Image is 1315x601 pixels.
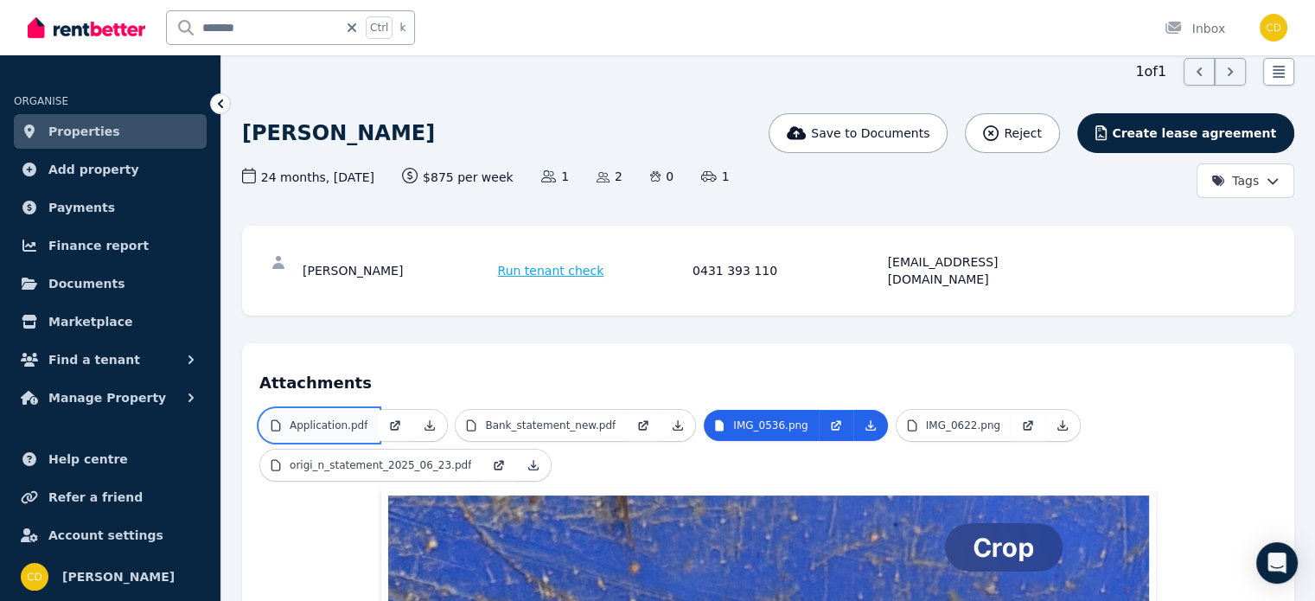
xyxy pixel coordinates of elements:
[897,410,1011,441] a: IMG_0622.png
[402,168,514,186] span: $875 per week
[516,450,551,481] a: Download Attachment
[242,168,374,186] span: 24 months , [DATE]
[48,525,163,546] span: Account settings
[693,253,883,288] div: 0431 393 110
[485,419,616,432] p: Bank_statement_new.pdf
[48,159,139,180] span: Add property
[733,419,808,432] p: IMG_0536.png
[498,262,604,279] span: Run tenant check
[14,228,207,263] a: Finance report
[769,113,948,153] button: Save to Documents
[1165,20,1225,37] div: Inbox
[704,410,818,441] a: IMG_0536.png
[1112,125,1276,142] span: Create lease agreement
[62,566,175,587] span: [PERSON_NAME]
[1011,410,1045,441] a: Open in new Tab
[650,168,673,185] span: 0
[661,410,695,441] a: Download Attachment
[541,168,569,185] span: 1
[260,410,378,441] a: Application.pdf
[14,266,207,301] a: Documents
[819,410,853,441] a: Open in new Tab
[303,253,493,288] div: [PERSON_NAME]
[1197,163,1294,198] button: Tags
[259,361,1277,395] h4: Attachments
[48,449,128,470] span: Help centre
[811,125,929,142] span: Save to Documents
[626,410,661,441] a: Open in new Tab
[1135,61,1166,82] span: 1 of 1
[48,273,125,294] span: Documents
[14,95,68,107] span: ORGANISE
[399,21,405,35] span: k
[1211,172,1259,189] span: Tags
[888,253,1078,288] div: [EMAIL_ADDRESS][DOMAIN_NAME]
[1077,113,1294,153] button: Create lease agreement
[14,442,207,476] a: Help centre
[14,114,207,149] a: Properties
[701,168,729,185] span: 1
[456,410,626,441] a: Bank_statement_new.pdf
[597,168,622,185] span: 2
[242,119,435,147] h1: [PERSON_NAME]
[21,563,48,591] img: Chris Dimitropoulos
[926,419,1000,432] p: IMG_0622.png
[48,197,115,218] span: Payments
[28,15,145,41] img: RentBetter
[14,380,207,415] button: Manage Property
[48,387,166,408] span: Manage Property
[48,311,132,332] span: Marketplace
[14,480,207,515] a: Refer a friend
[366,16,393,39] span: Ctrl
[260,450,482,481] a: origi_n_statement_2025_06_23.pdf
[412,410,447,441] a: Download Attachment
[48,487,143,508] span: Refer a friend
[14,304,207,339] a: Marketplace
[14,190,207,225] a: Payments
[1045,410,1080,441] a: Download Attachment
[290,458,471,472] p: origi_n_statement_2025_06_23.pdf
[14,152,207,187] a: Add property
[14,518,207,553] a: Account settings
[1256,542,1298,584] div: Open Intercom Messenger
[378,410,412,441] a: Open in new Tab
[290,419,367,432] p: Application.pdf
[1260,14,1287,42] img: Chris Dimitropoulos
[14,342,207,377] button: Find a tenant
[48,121,120,142] span: Properties
[48,349,140,370] span: Find a tenant
[1004,125,1041,142] span: Reject
[853,410,888,441] a: Download Attachment
[965,113,1059,153] button: Reject
[48,235,149,256] span: Finance report
[482,450,516,481] a: Open in new Tab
